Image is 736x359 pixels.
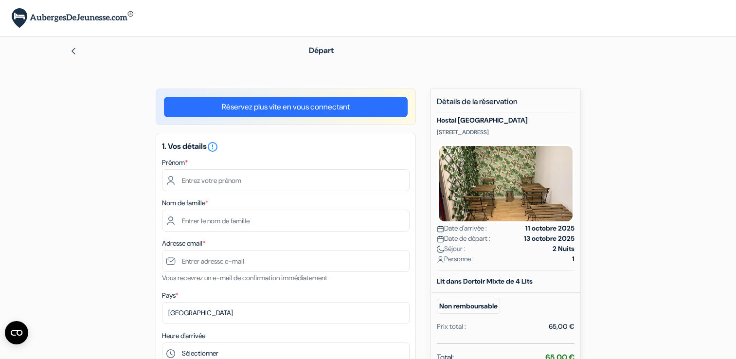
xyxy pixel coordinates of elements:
b: Lit dans Dortoir Mixte de 4 Lits [437,277,533,286]
label: Adresse email [162,238,205,249]
div: Prix total : [437,322,466,332]
input: Entrer adresse e-mail [162,250,410,272]
img: user_icon.svg [437,256,444,263]
input: Entrer le nom de famille [162,210,410,232]
strong: 1 [572,254,574,264]
h5: 1. Vos détails [162,141,410,153]
img: calendar.svg [437,225,444,233]
img: AubergesDeJeunesse.com [12,8,133,28]
img: left_arrow.svg [70,47,77,55]
p: [STREET_ADDRESS] [437,128,574,136]
div: 65,00 € [549,322,574,332]
label: Pays [162,290,178,301]
a: Réservez plus vite en vous connectant [164,97,408,117]
span: Séjour : [437,244,466,254]
span: Départ [309,45,334,55]
h5: Hostal [GEOGRAPHIC_DATA] [437,116,574,125]
span: Date de départ : [437,233,490,244]
label: Heure d'arrivée [162,331,205,341]
span: Personne : [437,254,474,264]
i: error_outline [207,141,218,153]
strong: 2 Nuits [553,244,574,254]
img: moon.svg [437,246,444,253]
span: Date d'arrivée : [437,223,487,233]
small: Non remboursable [437,299,500,314]
input: Entrez votre prénom [162,169,410,191]
label: Nom de famille [162,198,208,208]
button: Ouvrir le widget CMP [5,321,28,344]
strong: 11 octobre 2025 [525,223,574,233]
small: Vous recevrez un e-mail de confirmation immédiatement [162,273,327,282]
h5: Détails de la réservation [437,97,574,112]
img: calendar.svg [437,235,444,243]
label: Prénom [162,158,188,168]
a: error_outline [207,141,218,151]
strong: 13 octobre 2025 [524,233,574,244]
